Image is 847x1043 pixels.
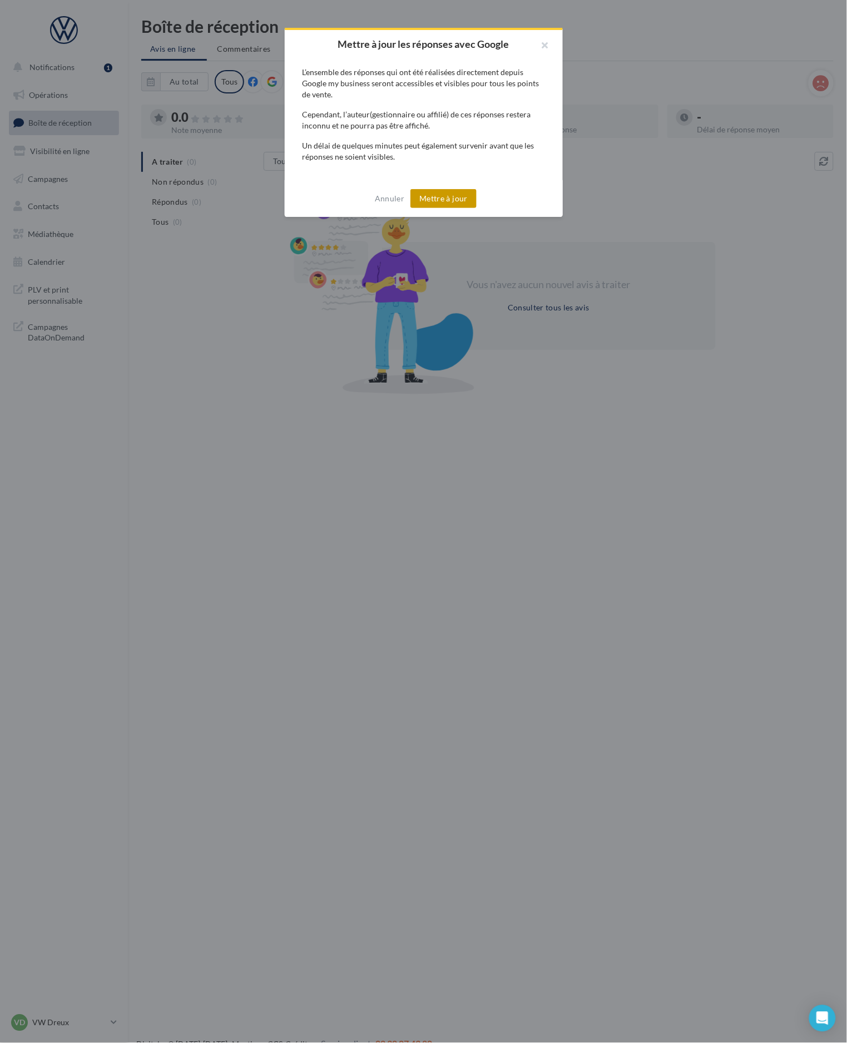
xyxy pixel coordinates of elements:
span: L’ensemble des réponses qui ont été réalisées directement depuis Google my business seront access... [303,67,539,99]
button: Mettre à jour [410,189,477,208]
div: Cependant, l’auteur(gestionnaire ou affilié) de ces réponses restera inconnu et ne pourra pas êtr... [303,109,545,131]
div: Open Intercom Messenger [809,1005,836,1032]
button: Annuler [370,192,409,205]
div: Un délai de quelques minutes peut également survenir avant que les réponses ne soient visibles. [303,140,545,162]
h2: Mettre à jour les réponses avec Google [303,39,545,49]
